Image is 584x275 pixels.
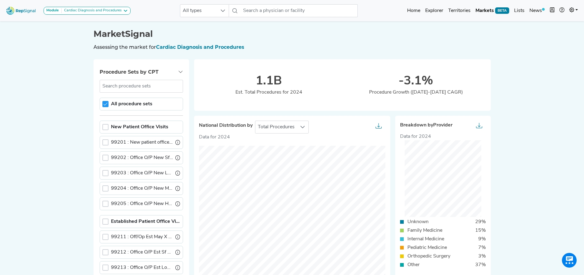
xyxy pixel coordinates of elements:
button: Export as... [372,121,385,133]
a: News [527,5,547,17]
a: Home [405,5,423,17]
div: 3% [475,253,490,260]
div: 29% [471,218,490,226]
div: Pediatric Medicine [404,244,451,251]
div: Other [404,261,423,269]
span: Total Procedures [255,121,297,133]
div: Cardiac Diagnosis and Procedures [62,8,122,13]
button: Procedure Sets by CPT [94,64,189,80]
div: 37% [471,261,490,269]
div: Unknown [404,218,432,226]
label: Office O/P New Sf 15-29 Min [111,154,173,161]
a: Lists [512,5,527,17]
strong: Module [46,9,59,12]
label: Established Patient Office Visits [111,218,180,225]
a: Territories [446,5,473,17]
label: All procedure sets [111,100,152,108]
div: Data for 2024 [400,133,486,140]
label: Office O/P New Hi 60-74 Min [111,200,173,207]
div: Orthopedic Surgery [404,253,454,260]
label: Office O/P Est Low 20-29 Min [111,264,173,271]
div: 9% [475,235,490,243]
h1: MarketSignal [94,29,491,39]
a: MarketsBETA [473,5,512,17]
label: Office O/P New Low 30-44 Min [111,169,173,177]
span: All types [180,5,217,17]
input: Search procedure sets [100,80,183,93]
span: BETA [495,7,509,14]
div: -3.1% [342,74,490,89]
input: Search a physician or facility [241,4,358,17]
a: Explorer [423,5,446,17]
div: 7% [475,244,490,251]
span: National Distribution by [199,123,253,129]
label: Off/Op Est May X Req Phy/Qhp [111,233,173,241]
span: Provider [433,123,452,128]
label: New Patient Office Visits [111,123,168,131]
label: Office O/P Est Sf 10-19 Min [111,249,173,256]
span: Procedure Sets by CPT [100,69,158,75]
div: Family Medicine [404,227,446,234]
label: Office O/P New Mod 45-59 Min [111,185,173,192]
button: ModuleCardiac Diagnosis and Procedures [44,7,131,15]
span: Cardiac Diagnosis and Procedures [156,44,244,50]
div: 15% [471,227,490,234]
h6: Assessing the market for [94,44,491,50]
p: Data for 2024 [199,134,385,141]
button: Intel Book [547,5,557,17]
label: New patient office or other outpatient visit, typically 10 minutes [111,139,173,146]
span: Procedure Growth ([DATE]-[DATE] CAGR) [369,90,463,95]
span: Breakdown by [400,122,452,128]
span: Est. Total Procedures for 2024 [235,90,302,95]
div: 1.1B [195,74,342,89]
button: Export as... [472,121,486,133]
div: Internal Medicine [404,235,448,243]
